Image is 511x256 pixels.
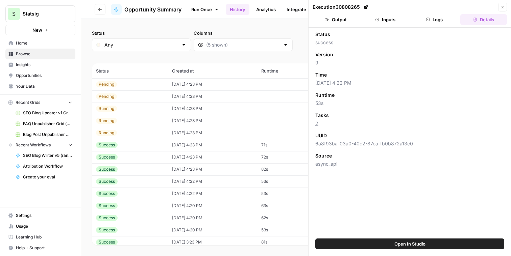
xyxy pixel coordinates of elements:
span: UUID [315,132,327,139]
th: Status [92,63,168,78]
a: Blog Post Unpublisher Grid (master) [13,129,75,140]
td: [DATE] 4:23 PM [168,127,257,139]
td: [DATE] 4:23 PM [168,78,257,90]
span: async_api [315,161,504,167]
th: Runtime [257,63,316,78]
td: [DATE] 4:23 PM [168,151,257,163]
a: FAQ Unpublisher Grid (master) [13,118,75,129]
span: Version [315,51,333,58]
a: 2 [315,120,318,126]
td: [DATE] 4:20 PM [168,224,257,236]
a: Home [5,38,75,49]
div: Running [96,130,117,136]
div: Running [96,118,117,124]
span: Usage [16,223,72,229]
td: 81s [257,236,316,248]
span: Insights [16,62,72,68]
a: Insights [5,59,75,70]
div: Success [96,178,118,184]
span: Help + Support [16,245,72,251]
span: Learning Hub [16,234,72,240]
span: S [12,10,16,18]
input: Any [104,41,178,48]
div: Pending [96,93,117,99]
button: Open In Studio [315,238,504,249]
div: Success [96,227,118,233]
button: Workspace: Statsig [5,5,75,22]
span: Your Data [16,83,72,89]
span: Time [315,72,327,78]
td: [DATE] 4:23 PM [168,139,257,151]
button: Output [313,14,359,25]
a: SEO Blog Writer v5 (random date) [13,150,75,161]
td: [DATE] 4:22 PM [168,188,257,200]
div: Execution 30808265 [313,4,369,10]
a: History [226,4,249,15]
span: Tasks [315,112,329,119]
span: [DATE] 4:22 PM [315,80,504,86]
span: SEO Blog Updater v1 Grid (master) [23,110,72,116]
a: Opportunities [5,70,75,81]
label: Columns [194,30,293,36]
span: Opportunity Summary [124,5,181,13]
td: 72s [257,151,316,163]
button: Help + Support [5,243,75,253]
span: Home [16,40,72,46]
label: Status [92,30,191,36]
td: [DATE] 4:23 PM [168,115,257,127]
div: Pending [96,81,117,87]
button: Inputs [362,14,409,25]
div: Success [96,154,118,160]
td: 82s [257,163,316,175]
td: [DATE] 4:20 PM [168,200,257,212]
a: Your Data [5,81,75,92]
td: [DATE] 3:23 PM [168,236,257,248]
a: Usage [5,221,75,232]
div: Success [96,203,118,209]
a: Integrate [283,4,310,15]
a: Analytics [252,4,280,15]
div: Success [96,142,118,148]
span: Settings [16,212,72,219]
a: Create your eval [13,172,75,182]
button: Details [460,14,507,25]
a: Browse [5,49,75,59]
span: 53s [315,100,504,107]
span: Open In Studio [394,240,425,247]
a: SEO Blog Updater v1 Grid (master) [13,108,75,118]
td: [DATE] 4:22 PM [168,175,257,188]
span: success [315,39,504,46]
button: Recent Grids [5,97,75,108]
span: Recent Grids [16,99,40,106]
td: 53s [257,175,316,188]
span: FAQ Unpublisher Grid (master) [23,121,72,127]
span: Opportunities [16,73,72,79]
td: 53s [257,224,316,236]
span: Recent Workflows [16,142,51,148]
td: [DATE] 4:23 PM [168,103,257,115]
span: (46 records) [92,51,500,63]
button: Logs [411,14,458,25]
td: [DATE] 4:23 PM [168,90,257,103]
td: 62s [257,212,316,224]
div: Running [96,106,117,112]
a: Attribution Workflow [13,161,75,172]
td: [DATE] 4:20 PM [168,212,257,224]
a: Run Once [187,4,223,15]
span: 6a8f93ba-03a0-40c2-87ca-fb0b872a13c0 [315,140,504,147]
th: Created at [168,63,257,78]
span: Attribution Workflow [23,163,72,169]
span: SEO Blog Writer v5 (random date) [23,152,72,159]
span: Source [315,152,332,159]
span: Statsig [23,10,64,17]
a: Settings [5,210,75,221]
span: Status [315,31,330,38]
div: Success [96,166,118,172]
div: Success [96,191,118,197]
button: New [5,25,75,35]
span: Browse [16,51,72,57]
span: Create your eval [23,174,72,180]
span: New [32,27,42,33]
input: (5 shown) [206,41,280,48]
span: Blog Post Unpublisher Grid (master) [23,132,72,138]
